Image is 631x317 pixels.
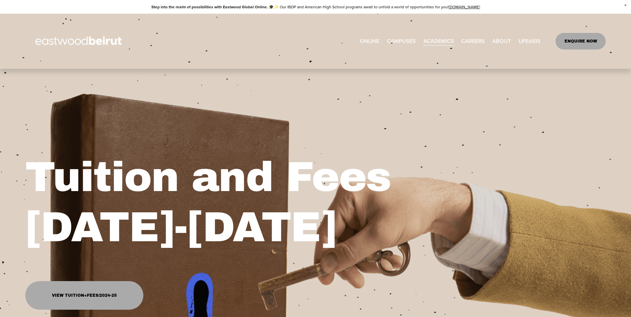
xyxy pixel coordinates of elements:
span: ACADEMICS [423,36,454,46]
a: folder dropdown [387,36,416,47]
span: ABOUT [492,36,511,46]
a: ONLINE [360,36,379,47]
a: folder dropdown [423,36,454,47]
img: EastwoodIS Global Site [25,24,134,58]
a: CAREERS [461,36,485,47]
span: CAMPUSES [387,36,416,46]
span: LIFE@EIS [519,36,541,46]
h1: Tuition and Fees [DATE]-[DATE] [25,152,460,253]
a: [DOMAIN_NAME] [449,4,480,10]
a: ENQUIRE NOW [555,33,606,50]
a: folder dropdown [492,36,511,47]
a: View Tuition+Fees/2024-25 [25,281,143,310]
a: folder dropdown [519,36,541,47]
